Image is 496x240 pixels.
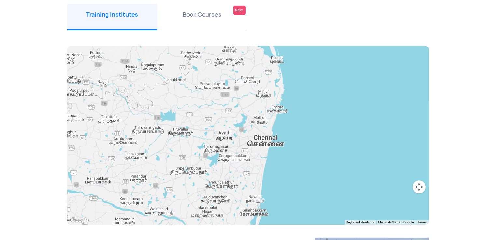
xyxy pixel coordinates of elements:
a: Terms (opens in new tab) [418,220,427,224]
button: Map camera controls [413,180,426,193]
li: Training Institutes [67,4,157,30]
a: Open this area in Google Maps (opens a new window) [69,216,91,225]
button: Keyboard shortcuts [347,220,375,225]
span: Map data ©2025 Google [378,220,414,224]
div: New [233,6,246,15]
img: Google [69,216,91,225]
li: Book Courses [157,4,247,30]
